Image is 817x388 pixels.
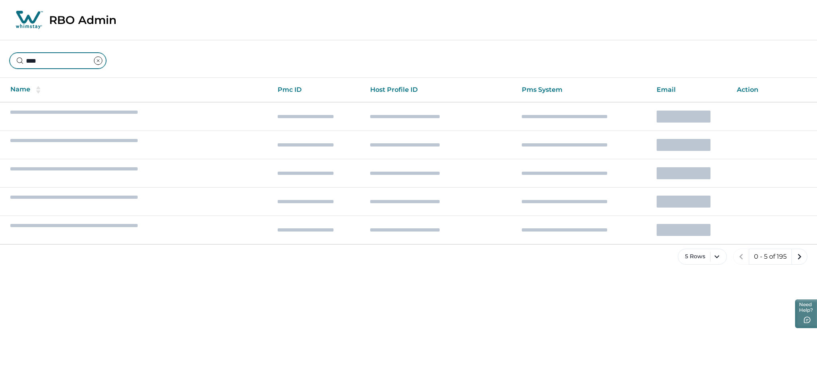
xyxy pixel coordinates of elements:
[650,78,731,102] th: Email
[364,78,515,102] th: Host Profile ID
[754,253,787,261] p: 0 - 5 of 195
[515,78,650,102] th: Pms System
[49,13,116,27] p: RBO Admin
[271,78,364,102] th: Pmc ID
[733,249,749,265] button: previous page
[678,249,727,265] button: 5 Rows
[749,249,792,265] button: 0 - 5 of 195
[730,78,817,102] th: Action
[90,53,106,69] button: clear input
[791,249,807,265] button: next page
[30,86,46,94] button: sorting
